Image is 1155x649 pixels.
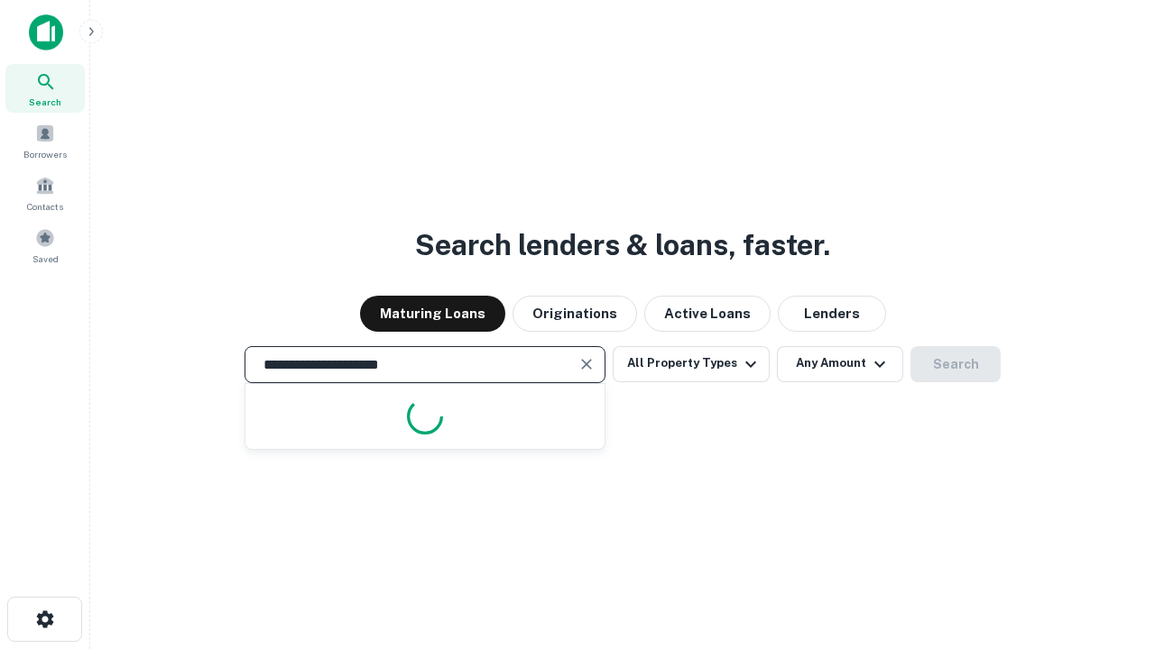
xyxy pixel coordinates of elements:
[5,116,85,165] a: Borrowers
[1065,505,1155,591] iframe: Chat Widget
[32,251,59,266] span: Saved
[513,296,637,332] button: Originations
[360,296,505,332] button: Maturing Loans
[613,346,770,382] button: All Property Types
[5,169,85,217] a: Contacts
[5,64,85,113] a: Search
[29,95,61,109] span: Search
[5,221,85,270] a: Saved
[778,296,886,332] button: Lenders
[574,352,599,377] button: Clear
[644,296,771,332] button: Active Loans
[23,147,67,161] span: Borrowers
[777,346,903,382] button: Any Amount
[415,224,830,267] h3: Search lenders & loans, faster.
[29,14,63,50] img: capitalize-icon.png
[27,199,63,214] span: Contacts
